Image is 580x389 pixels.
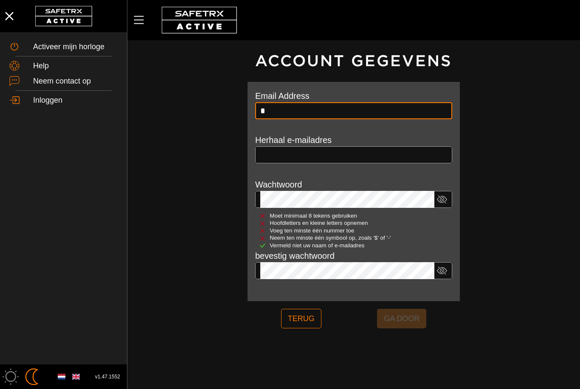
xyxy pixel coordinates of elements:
[33,96,118,105] div: Inloggen
[58,373,65,381] img: nl.svg
[132,11,153,29] button: Menu
[9,76,20,86] img: ContactUs.svg
[377,309,426,328] button: Ga door
[270,242,364,249] span: Vermeld niet uw naam of e-mailadres
[270,235,391,241] span: Neem ten minste één symbool op, zoals '$' of '-'
[281,309,321,328] button: Terug
[270,213,357,219] span: Moet minimaal 8 tekens gebruiken
[9,61,20,71] img: Help.svg
[72,373,80,381] img: en.svg
[33,77,118,86] div: Neem contact op
[95,372,120,381] span: v1.47.1552
[255,91,310,101] label: Email Address
[2,368,19,385] img: ModeLight.svg
[384,311,420,327] span: Ga door
[33,42,118,52] div: Activeer mijn horloge
[255,135,332,145] label: Herhaal e-mailadres
[255,251,335,260] label: bevestig wachtwoord
[69,369,83,384] button: English
[255,51,452,71] h1: Account gegevens
[23,368,40,385] img: ModeDark.svg
[270,227,354,234] span: Voeg ten minste één nummer toe
[255,180,302,189] label: Wachtwoord
[288,312,315,325] span: Terug
[270,220,368,226] span: Hoofdletters en kleine letters opnemen
[33,62,118,71] div: Help
[54,369,69,384] button: Dutch
[90,370,125,384] button: v1.47.1552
